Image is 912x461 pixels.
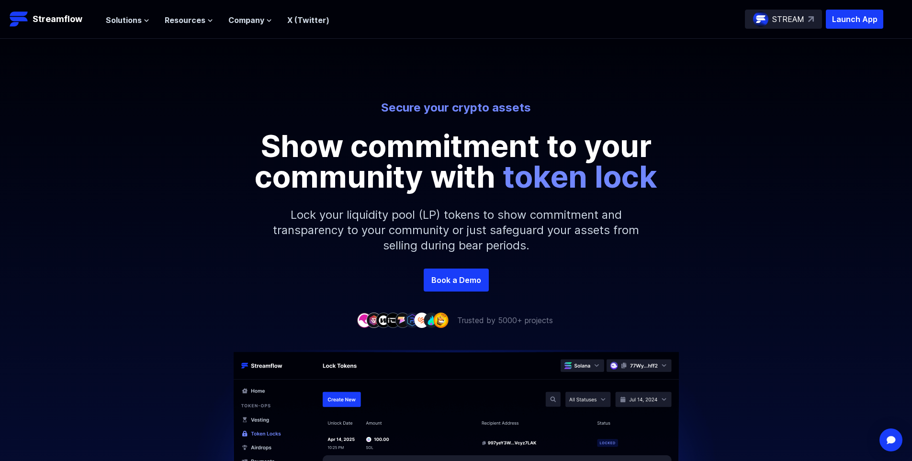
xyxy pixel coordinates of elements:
[503,158,657,195] span: token lock
[287,15,329,25] a: X (Twitter)
[433,313,449,327] img: company-9
[808,16,814,22] img: top-right-arrow.svg
[10,10,29,29] img: Streamflow Logo
[457,315,553,326] p: Trusted by 5000+ projects
[376,313,391,327] img: company-3
[250,192,662,269] p: Lock your liquidity pool (LP) tokens to show commitment and transparency to your community or jus...
[366,313,382,327] img: company-2
[33,12,82,26] p: Streamflow
[753,11,768,27] img: streamflow-logo-circle.png
[826,10,883,29] button: Launch App
[424,313,439,327] img: company-8
[165,14,205,26] span: Resources
[745,10,822,29] a: STREAM
[424,269,489,292] a: Book a Demo
[385,313,401,327] img: company-4
[414,313,429,327] img: company-7
[228,14,264,26] span: Company
[10,10,96,29] a: Streamflow
[165,14,213,26] button: Resources
[395,313,410,327] img: company-5
[879,428,902,451] div: Open Intercom Messenger
[405,313,420,327] img: company-6
[772,13,804,25] p: STREAM
[106,14,142,26] span: Solutions
[191,100,721,115] p: Secure your crypto assets
[241,131,672,192] p: Show commitment to your community with
[357,313,372,327] img: company-1
[106,14,149,26] button: Solutions
[228,14,272,26] button: Company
